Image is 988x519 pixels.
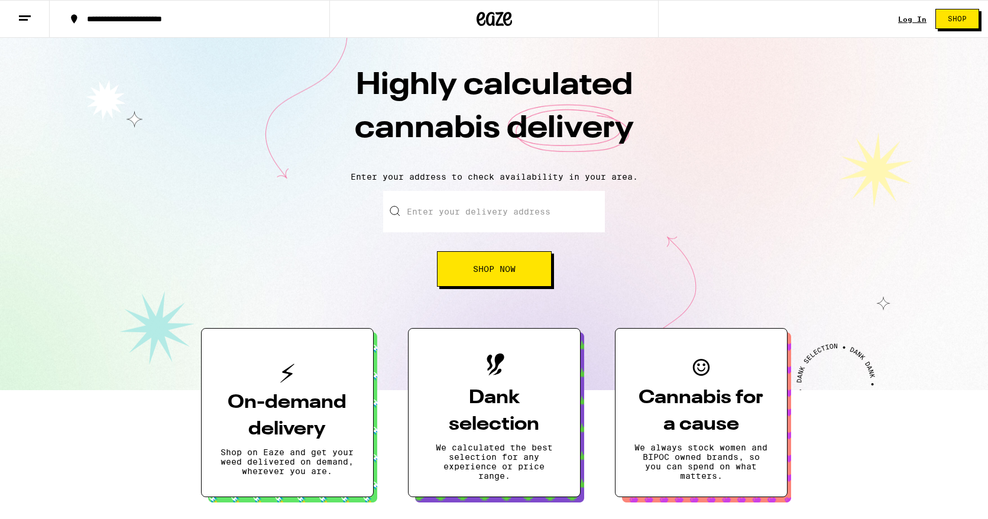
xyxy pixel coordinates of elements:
span: Shop Now [473,265,516,273]
button: Cannabis for a causeWe always stock women and BIPOC owned brands, so you can spend on what matters. [615,328,788,497]
h3: Dank selection [427,385,561,438]
button: Shop [935,9,979,29]
p: Shop on Eaze and get your weed delivered on demand, wherever you are. [221,447,354,476]
h3: On-demand delivery [221,390,354,443]
button: On-demand deliveryShop on Eaze and get your weed delivered on demand, wherever you are. [201,328,374,497]
input: Enter your delivery address [383,191,605,232]
h1: Highly calculated cannabis delivery [287,64,701,163]
a: Log In [898,15,927,23]
p: We always stock women and BIPOC owned brands, so you can spend on what matters. [634,443,768,481]
h3: Cannabis for a cause [634,385,768,438]
p: We calculated the best selection for any experience or price range. [427,443,561,481]
span: Shop [948,15,967,22]
a: Shop [927,9,988,29]
p: Enter your address to check availability in your area. [12,172,976,181]
button: Shop Now [437,251,552,287]
button: Dank selectionWe calculated the best selection for any experience or price range. [408,328,581,497]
